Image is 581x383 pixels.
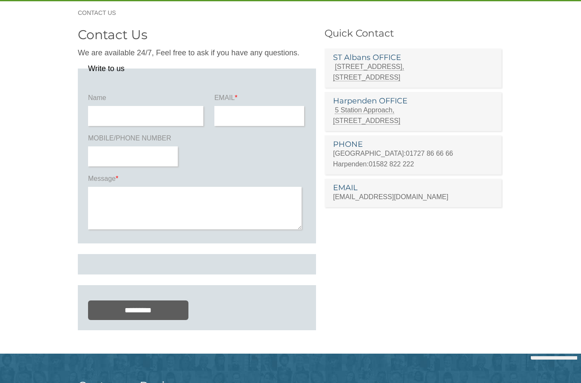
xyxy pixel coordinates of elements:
h2: Contact Us [78,29,316,41]
h3: Harpenden OFFICE [333,97,493,105]
label: EMAIL [214,93,306,106]
label: Message [88,174,306,187]
label: Name [88,93,205,106]
h3: EMAIL [333,184,493,191]
iframe: chat widget [527,356,577,379]
legend: Write to us [88,65,125,72]
a: 01727 86 66 66 [406,150,453,157]
h3: ST Albans OFFICE [333,54,493,61]
p: We are available 24/7, Feel free to ask if you have any questions. [78,48,316,58]
p: [GEOGRAPHIC_DATA]: [333,148,493,159]
a: 01582 822 222 [369,160,414,168]
p: Harpenden: [333,159,493,169]
h3: Quick Contact [325,29,503,38]
a: Contact Us [78,10,125,16]
a: [EMAIL_ADDRESS][DOMAIN_NAME] [333,193,448,200]
label: MOBILE/PHONE NUMBER [88,134,179,146]
h3: PHONE [333,140,493,148]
